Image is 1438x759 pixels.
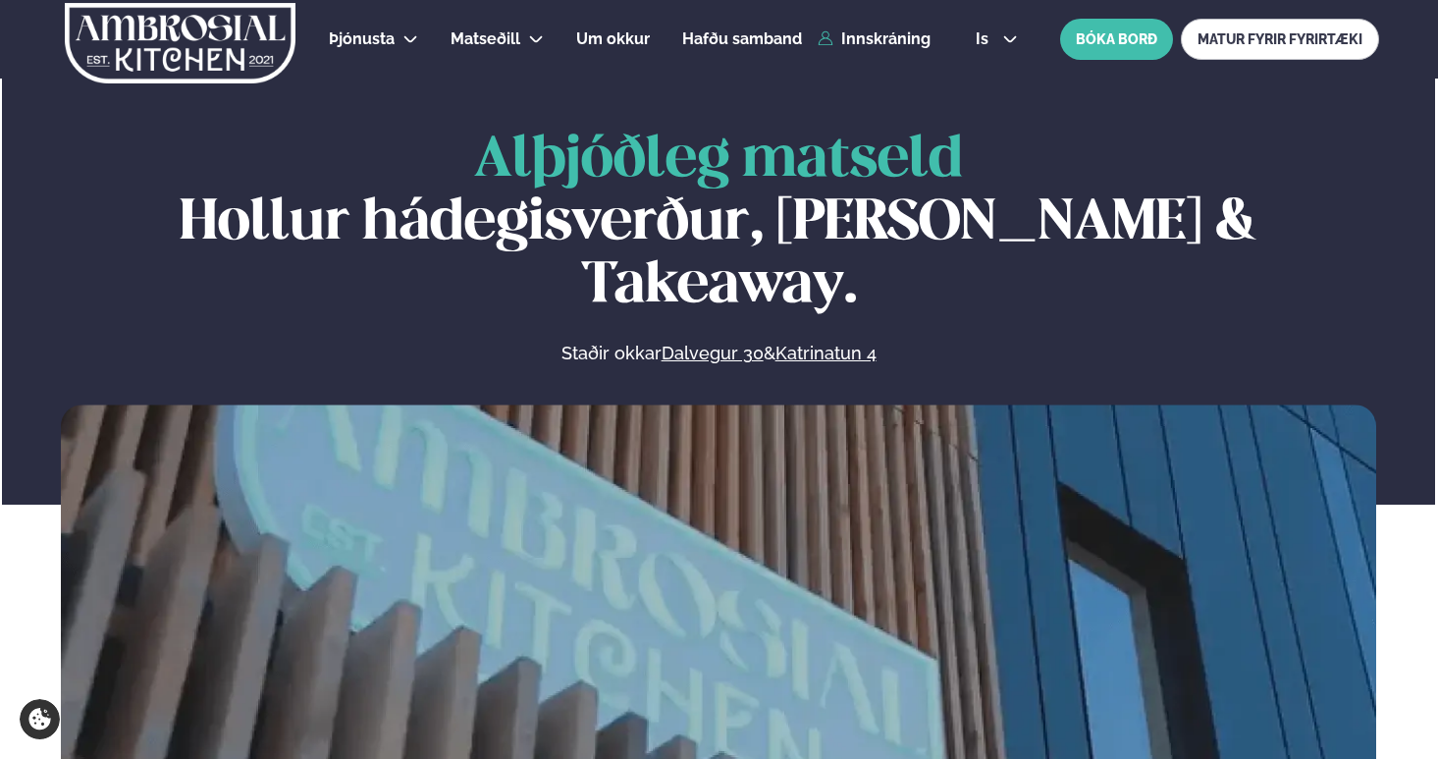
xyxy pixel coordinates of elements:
[451,27,520,51] a: Matseðill
[682,27,802,51] a: Hafðu samband
[976,31,994,47] span: is
[329,29,395,48] span: Þjónusta
[347,342,1090,365] p: Staðir okkar &
[1181,19,1379,60] a: MATUR FYRIR FYRIRTÆKI
[1060,19,1173,60] button: BÓKA BORÐ
[20,699,60,739] a: Cookie settings
[576,27,650,51] a: Um okkur
[775,342,877,365] a: Katrinatun 4
[576,29,650,48] span: Um okkur
[960,31,1034,47] button: is
[63,3,297,83] img: logo
[61,130,1376,318] h1: Hollur hádegisverður, [PERSON_NAME] & Takeaway.
[662,342,764,365] a: Dalvegur 30
[474,134,963,188] span: Alþjóðleg matseld
[682,29,802,48] span: Hafðu samband
[818,30,931,48] a: Innskráning
[329,27,395,51] a: Þjónusta
[451,29,520,48] span: Matseðill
